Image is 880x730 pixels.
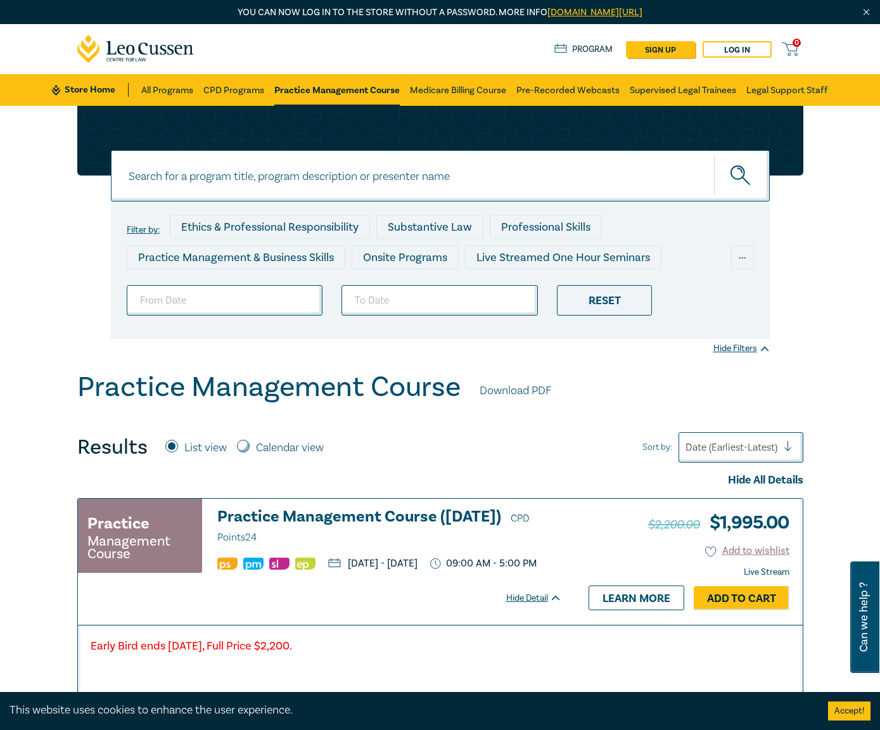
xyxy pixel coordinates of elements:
a: All Programs [141,74,193,106]
h3: Practice Management Course ([DATE]) [217,508,562,546]
strong: Early Bird ends [DATE], Full Price $2,200. [91,639,292,653]
img: Substantive Law [269,558,290,570]
div: Live Streamed One Hour Seminars [465,245,661,269]
button: Add to wishlist [705,544,789,558]
p: 09:00 AM - 5:00 PM [430,558,537,570]
a: Store Home [52,83,129,97]
div: Live Streamed Conferences and Intensives [127,276,366,300]
div: Ethics & Professional Responsibility [170,215,370,239]
div: Professional Skills [490,215,602,239]
div: ... [731,245,754,269]
a: CPD Programs [203,74,264,106]
label: List view [184,440,227,456]
a: Practice Management Course [274,74,400,106]
input: Sort by [686,440,688,454]
strong: Live Stream [744,567,789,578]
img: Close [861,7,872,18]
span: Can we help ? [858,569,870,665]
div: Hide Detail [506,592,576,605]
a: Legal Support Staff [746,74,828,106]
img: Ethics & Professional Responsibility [295,558,316,570]
small: Management Course [87,535,193,560]
a: [DOMAIN_NAME][URL] [547,6,642,18]
div: Onsite Programs [352,245,459,269]
h3: $ 1,995.00 [648,508,789,537]
a: Supervised Legal Trainees [630,74,736,106]
h3: Practice [87,512,150,535]
div: Reset [557,285,652,316]
button: Accept cookies [828,701,870,720]
div: Hide Filters [713,342,770,355]
img: Professional Skills [217,558,238,570]
a: Program [554,42,613,56]
p: [DATE] - [DATE] [328,558,418,568]
div: This website uses cookies to enhance the user experience. [10,702,809,719]
a: Pre-Recorded Webcasts [516,74,620,106]
a: sign up [626,41,695,58]
span: 0 [793,39,801,47]
div: Live Streamed Practical Workshops [372,276,573,300]
h4: Results [77,435,148,460]
input: To Date [341,285,538,316]
a: Learn more [589,586,684,610]
a: Add to Cart [694,586,789,610]
div: Substantive Law [376,215,483,239]
a: Practice Management Course ([DATE]) CPD Points24 [217,508,562,546]
p: You can now log in to the store without a password. More info [77,6,803,20]
input: Search for a program title, program description or presenter name [111,150,770,202]
label: Calendar view [256,440,324,456]
a: Download PDF [480,383,551,399]
a: Log in [703,41,772,58]
div: Hide All Details [77,472,803,489]
input: From Date [127,285,323,316]
h1: Practice Management Course [77,371,461,404]
label: Filter by: [127,225,160,235]
img: Practice Management & Business Skills [243,558,264,570]
div: Practice Management & Business Skills [127,245,345,269]
span: Sort by: [642,440,672,454]
a: Medicare Billing Course [410,74,506,106]
span: $2,200.00 [648,516,700,533]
